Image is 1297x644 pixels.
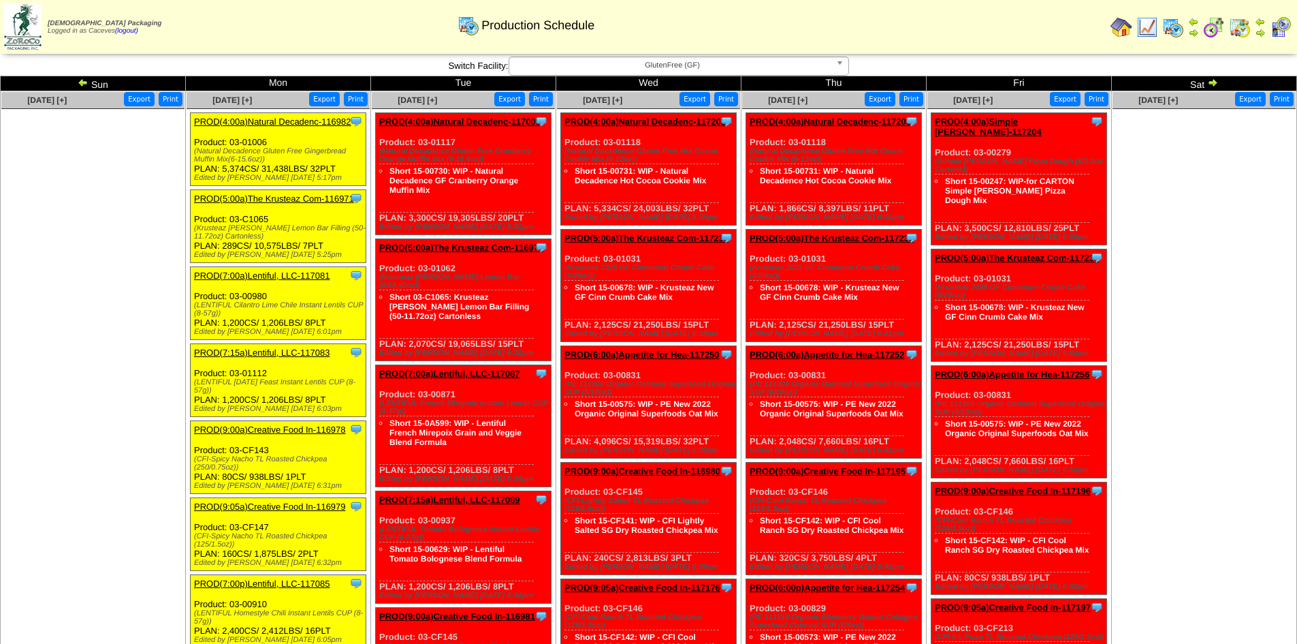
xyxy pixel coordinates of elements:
[935,157,1106,174] div: (Simple [PERSON_NAME] Pizza Dough (6/9.8oz Cartons))
[4,4,42,50] img: zoroco-logo-small.webp
[1162,16,1184,38] img: calendarprod.gif
[564,583,720,593] a: PROD(9:05a)Creative Food In-117176
[379,495,520,505] a: PROD(7:15a)Lentiful, LLC-117089
[194,636,366,644] div: Edited by [PERSON_NAME] [DATE] 6:05pm
[194,579,330,589] a: PROD(7:00p)Lentiful, LLC-117085
[349,269,363,282] img: Tooltip
[760,516,903,535] a: Short 15-CF142: WIP - CFI Cool Ranch SG Dry Roasted Chickpea Mix
[750,350,905,360] a: PROD(6:00a)Appetite for Hea-117252
[746,346,922,459] div: Product: 03-00831 PLAN: 2,048CS / 7,660LBS / 16PLT
[865,92,895,106] button: Export
[379,117,541,127] a: PROD(4:00a)Natural Decadenc-117009
[376,239,551,361] div: Product: 03-01062 PLAN: 2,070CS / 19,065LBS / 15PLT
[750,613,921,630] div: (PE 111318 Organic Blueberry Walnut Collagen Superfood Oatmeal SUP (6/8oz))
[48,20,161,35] span: Logged in as Caceves
[760,399,903,418] a: Short 15-00575: WIP - PE New 2022 Organic Original Superfoods Oat Mix
[561,463,737,575] div: Product: 03-CF145 PLAN: 240CS / 2,813LBS / 3PLT
[1235,92,1266,106] button: Export
[750,117,911,127] a: PROD(4:00a)Natural Decadenc-117203
[1090,251,1104,264] img: Tooltip
[48,20,161,27] span: [DEMOGRAPHIC_DATA] Packaging
[389,418,522,447] a: Short 15-0A599: WIP - Lentiful French Mirepoix Grain and Veggie Blend Formula
[750,497,921,513] div: (CFI-Cool Ranch TL Roasted Chickpea (125/1.5oz))
[379,223,551,231] div: Edited by [PERSON_NAME] [DATE] 6:32pm
[931,366,1107,478] div: Product: 03-00831 PLAN: 2,048CS / 7,660LBS / 16PLT
[564,147,736,164] div: (Natural Decadence Gluten Free Hot Cocoa Cookie Mix (6-12oz))
[1050,92,1080,106] button: Export
[379,399,551,416] div: (LENTIFUL French Mirepoix Instant Lentils CUP (8-57g))
[564,380,736,397] div: (PE 111300 Organic Oatmeal Superfood Original SUP (6/10oz))
[376,491,551,604] div: Product: 03-00937 PLAN: 1,200CS / 1,206LBS / 8PLT
[194,174,366,182] div: Edited by [PERSON_NAME] [DATE] 5:17pm
[564,563,736,571] div: Edited by [PERSON_NAME] [DATE] 6:39pm
[1138,95,1178,105] span: [DATE] [+]
[534,493,548,506] img: Tooltip
[194,425,346,435] a: PROD(9:00a)Creative Food In-116978
[212,95,252,105] span: [DATE] [+]
[379,349,551,357] div: Edited by [PERSON_NAME] [DATE] 6:32pm
[344,92,368,106] button: Print
[194,194,354,204] a: PROD(5:00a)The Krusteaz Com-116971
[194,117,351,127] a: PROD(4:00a)Natural Decadenc-116982
[194,147,366,164] div: (Natural Decadence Gluten Free Gingerbread Muffin Mix(6-15.6oz))
[746,463,922,575] div: Product: 03-CF146 PLAN: 320CS / 3,750LBS / 4PLT
[194,405,366,413] div: Edited by [PERSON_NAME] [DATE] 6:03pm
[945,419,1089,438] a: Short 15-00575: WIP - PE New 2022 Organic Original Superfoods Oat Mix
[750,466,906,476] a: PROD(9:00a)Creative Food In-117195
[494,92,525,106] button: Export
[379,475,551,483] div: Edited by [PERSON_NAME] [DATE] 6:34pm
[191,267,366,340] div: Product: 03-00980 PLAN: 1,200CS / 1,206LBS / 8PLT
[78,77,89,88] img: arrowleft.gif
[953,95,993,105] a: [DATE] [+]
[935,602,1091,613] a: PROD(9:05a)Creative Food In-117197
[398,95,437,105] a: [DATE] [+]
[191,421,366,494] div: Product: 03-CF143 PLAN: 80CS / 938LBS / 1PLT
[1188,16,1199,27] img: arrowleft.gif
[935,486,1091,496] a: PROD(9:00a)Creative Food In-117196
[905,581,918,594] img: Tooltip
[389,292,529,321] a: Short 03-C1065: Krusteaz [PERSON_NAME] Lemon Bar Filling (50-11.72oz) Cartonless
[376,113,551,235] div: Product: 03-01117 PLAN: 3,300CS / 19,305LBS / 20PLT
[194,271,330,281] a: PROD(7:00a)Lentiful, LLC-117081
[714,92,738,106] button: Print
[1188,27,1199,38] img: arrowright.gif
[515,57,831,74] span: GlutenFree (GF)
[583,95,622,105] a: [DATE] [+]
[720,464,733,478] img: Tooltip
[389,166,518,195] a: Short 15-00730: WIP - Natural Decadence GF Cranberry Orange Muffin Mix
[534,241,548,254] img: Tooltip
[927,76,1112,91] td: Fri
[1229,16,1251,38] img: calendarinout.gif
[935,117,1042,137] a: PROD(4:00a)Simple [PERSON_NAME]-117204
[905,114,918,128] img: Tooltip
[534,367,548,380] img: Tooltip
[27,95,67,105] span: [DATE] [+]
[1090,114,1104,128] img: Tooltip
[194,301,366,318] div: (LENTIFUL Cilantro Lime Chile Instant Lentils CUP (8-57g))
[194,482,366,490] div: Edited by [PERSON_NAME] [DATE] 6:31pm
[768,95,807,105] a: [DATE] [+]
[760,166,891,185] a: Short 15-00731: WIP - Natural Decadence Hot Cocoa Cookie Mix
[1255,16,1266,27] img: arrowleft.gif
[720,348,733,361] img: Tooltip
[945,177,1074,205] a: Short 15-00247: WIP-for CARTON Simple [PERSON_NAME] Pizza Dough Mix
[945,536,1089,555] a: Short 15-CF142: WIP - CFI Cool Ranch SG Dry Roasted Chickpea Mix
[935,283,1106,300] div: (Krusteaz 2025 GF Cinnamon Crumb Cake (8/20oz))
[481,18,594,33] span: Production Schedule
[564,446,736,455] div: Edited by [PERSON_NAME] [DATE] 6:39pm
[379,592,551,600] div: Edited by [PERSON_NAME] [DATE] 6:34pm
[746,113,922,226] div: Product: 03-01118 PLAN: 1,866CS / 8,397LBS / 11PLT
[309,92,340,106] button: Export
[349,191,363,205] img: Tooltip
[194,378,366,395] div: (LENTIFUL [DATE] Feast Instant Lentils CUP (8-57g))
[750,213,921,221] div: Edited by [PERSON_NAME] [DATE] 6:40pm
[1136,16,1158,38] img: line_graph.gif
[561,230,737,342] div: Product: 03-01031 PLAN: 2,125CS / 21,250LBS / 15PLT
[564,497,736,513] div: (CFI-Lightly Salted TL Roasted Chickpea (125/1.5oz))
[534,114,548,128] img: Tooltip
[564,264,736,280] div: (Krusteaz 2025 GF Cinnamon Crumb Cake (8/20oz))
[720,114,733,128] img: Tooltip
[935,633,1106,641] div: (CFI-It's Pizza TL Roasted Chickpea (125/1.5oz))
[760,283,899,302] a: Short 15-00678: WIP - Krusteaz New GF Cinn Crumb Cake Mix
